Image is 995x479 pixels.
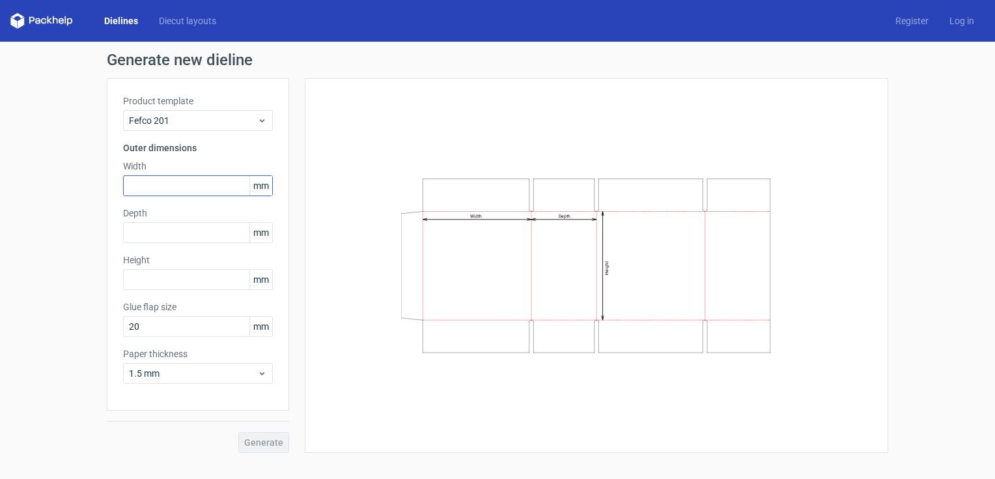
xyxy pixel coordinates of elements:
[94,14,148,27] a: Dielines
[123,94,273,108] label: Product template
[939,14,985,27] a: Log in
[249,270,272,289] span: mm
[123,207,273,220] label: Depth
[249,223,272,242] span: mm
[559,214,570,219] text: Depth
[470,214,482,219] text: Width
[107,52,888,68] h1: Generate new dieline
[123,300,273,313] label: Glue flap size
[123,160,273,173] label: Width
[123,254,273,267] label: Height
[249,176,272,196] span: mm
[123,141,273,154] h3: Outer dimensions
[123,347,273,360] label: Paper thickness
[129,114,257,127] span: Fefco 201
[148,14,227,27] a: Diecut layouts
[885,14,939,27] a: Register
[249,317,272,336] span: mm
[604,261,610,275] text: Height
[129,367,257,380] span: 1.5 mm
